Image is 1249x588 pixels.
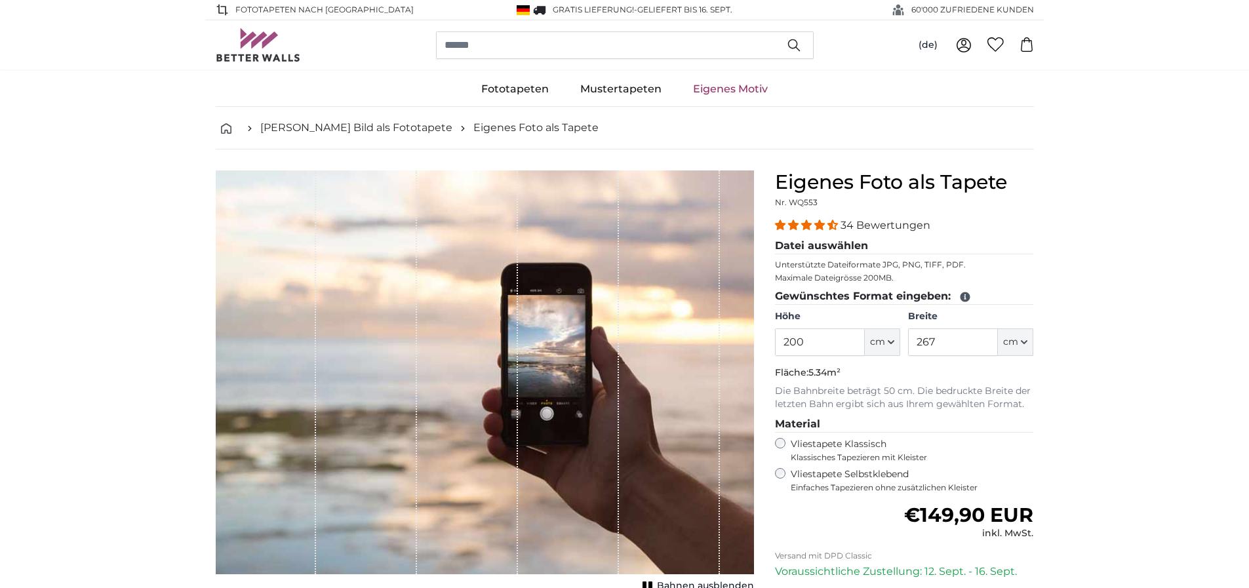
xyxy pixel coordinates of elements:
span: cm [870,336,885,349]
span: 5.34m² [808,366,841,378]
legend: Datei auswählen [775,238,1034,254]
label: Vliestapete Klassisch [791,438,1023,463]
span: 34 Bewertungen [841,219,930,231]
img: Deutschland [517,5,530,15]
div: inkl. MwSt. [904,527,1033,540]
a: Eigenes Motiv [677,72,783,106]
label: Höhe [775,310,900,323]
span: Fototapeten nach [GEOGRAPHIC_DATA] [235,4,414,16]
a: Fototapeten [466,72,565,106]
span: GRATIS Lieferung! [553,5,634,14]
a: Mustertapeten [565,72,677,106]
span: cm [1003,336,1018,349]
span: Geliefert bis 16. Sept. [637,5,732,14]
button: cm [998,328,1033,356]
a: [PERSON_NAME] Bild als Fototapete [260,120,452,136]
p: Voraussichtliche Zustellung: 12. Sept. - 16. Sept. [775,564,1034,579]
span: 4.32 stars [775,219,841,231]
p: Fläche: [775,366,1034,380]
button: cm [865,328,900,356]
legend: Material [775,416,1034,433]
span: €149,90 EUR [904,503,1033,527]
span: Klassisches Tapezieren mit Kleister [791,452,1023,463]
legend: Gewünschtes Format eingeben: [775,288,1034,305]
span: 60'000 ZUFRIEDENE KUNDEN [911,4,1034,16]
nav: breadcrumbs [216,107,1034,149]
span: Nr. WQ553 [775,197,818,207]
span: Einfaches Tapezieren ohne zusätzlichen Kleister [791,482,1034,493]
h1: Eigenes Foto als Tapete [775,170,1034,194]
label: Breite [908,310,1033,323]
span: - [634,5,732,14]
img: Betterwalls [216,28,301,62]
p: Die Bahnbreite beträgt 50 cm. Die bedruckte Breite der letzten Bahn ergibt sich aus Ihrem gewählt... [775,385,1034,411]
button: (de) [908,33,948,57]
label: Vliestapete Selbstklebend [791,468,1034,493]
p: Maximale Dateigrösse 200MB. [775,273,1034,283]
p: Unterstützte Dateiformate JPG, PNG, TIFF, PDF. [775,260,1034,270]
p: Versand mit DPD Classic [775,551,1034,561]
a: Eigenes Foto als Tapete [473,120,599,136]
